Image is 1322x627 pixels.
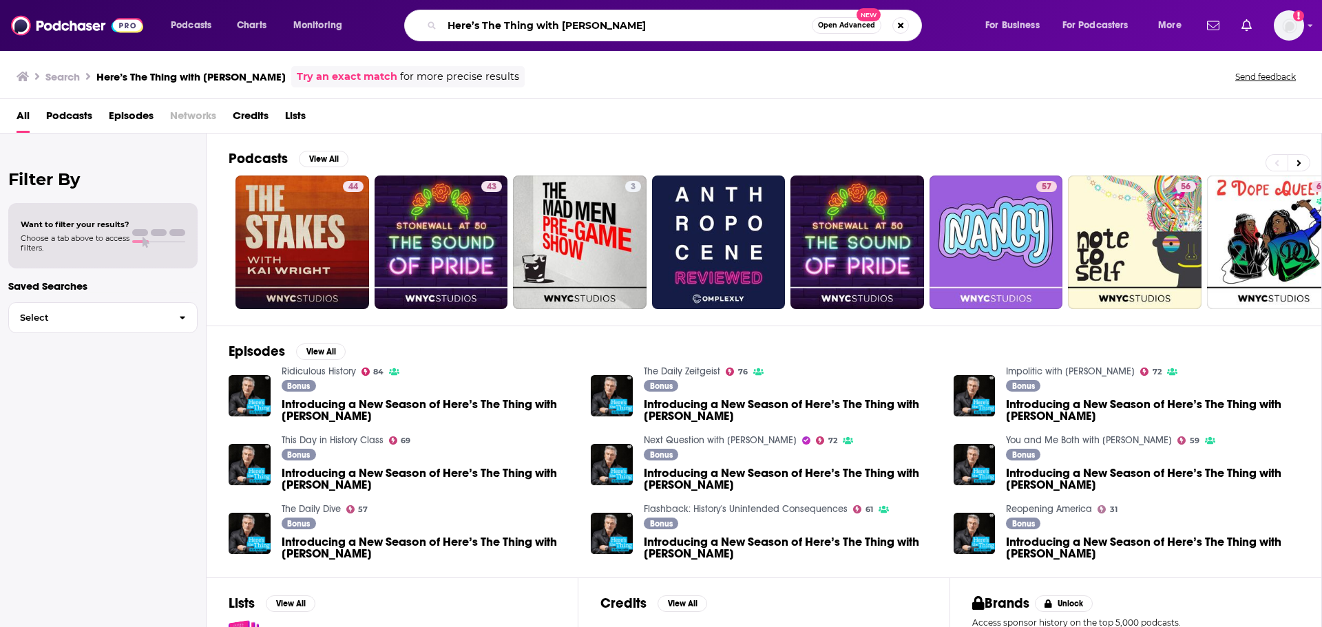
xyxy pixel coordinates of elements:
a: 72 [816,436,837,445]
a: Introducing a New Season of Here’s The Thing with Alec Baldwin [644,536,937,560]
a: 76 [726,368,748,376]
img: Introducing a New Season of Here’s The Thing with Alec Baldwin [229,513,271,555]
a: Introducing a New Season of Here’s The Thing with Alec Baldwin [282,398,575,422]
span: Bonus [1012,382,1035,390]
a: The Daily Dive [282,503,341,515]
span: For Podcasters [1062,16,1129,35]
a: CreditsView All [600,595,707,612]
a: You and Me Both with Hillary Clinton [1006,434,1172,446]
a: All [17,105,30,133]
span: Networks [170,105,216,133]
a: Lists [285,105,306,133]
span: Select [9,313,168,322]
span: Bonus [287,382,310,390]
a: 43 [481,181,502,192]
h2: Lists [229,595,255,612]
div: Search podcasts, credits, & more... [417,10,935,41]
span: 43 [487,180,496,194]
a: Introducing a New Season of Here’s The Thing with Alec Baldwin [644,467,937,491]
p: Saved Searches [8,279,198,293]
button: open menu [161,14,229,36]
span: For Business [985,16,1040,35]
span: Podcasts [171,16,211,35]
button: View All [299,151,348,167]
span: Bonus [1012,520,1035,528]
span: Open Advanced [818,22,875,29]
span: 72 [1153,369,1162,375]
span: Introducing a New Season of Here’s The Thing with [PERSON_NAME] [1006,398,1299,422]
span: Bonus [650,382,673,390]
a: 84 [361,368,384,376]
a: The Daily Zeitgeist [644,365,720,377]
a: Show notifications dropdown [1202,14,1225,37]
button: Send feedback [1231,71,1300,83]
a: Introducing a New Season of Here’s The Thing with Alec Baldwin [1006,467,1299,491]
a: Show notifications dropdown [1236,14,1257,37]
span: Choose a tab above to access filters. [21,233,129,253]
h2: Credits [600,595,647,612]
span: Introducing a New Season of Here’s The Thing with [PERSON_NAME] [644,467,937,491]
button: open menu [1053,14,1148,36]
a: 69 [389,436,411,445]
span: Bonus [287,520,310,528]
a: EpisodesView All [229,343,346,360]
img: Introducing a New Season of Here’s The Thing with Alec Baldwin [954,375,996,417]
img: Introducing a New Season of Here’s The Thing with Alec Baldwin [229,444,271,486]
a: 31 [1098,505,1118,513]
span: for more precise results [400,69,519,85]
h2: Podcasts [229,150,288,167]
span: Charts [237,16,266,35]
a: Introducing a New Season of Here’s The Thing with Alec Baldwin [282,467,575,491]
a: 57 [930,176,1063,309]
img: Introducing a New Season of Here’s The Thing with Alec Baldwin [954,513,996,555]
span: 3 [631,180,636,194]
button: View All [296,343,346,360]
a: Try an exact match [297,69,397,85]
span: 31 [1110,507,1118,513]
span: 84 [373,369,384,375]
a: 44 [343,181,364,192]
span: Introducing a New Season of Here’s The Thing with [PERSON_NAME] [644,398,937,422]
a: 44 [235,176,369,309]
span: 69 [401,438,410,444]
span: 57 [1042,180,1051,194]
span: Bonus [1012,451,1035,459]
a: 43 [375,176,508,309]
span: New [857,8,881,21]
a: Ridiculous History [282,365,356,377]
img: Podchaser - Follow, Share and Rate Podcasts [11,12,143,39]
span: 72 [828,438,837,444]
span: Introducing a New Season of Here’s The Thing with [PERSON_NAME] [282,467,575,491]
button: Select [8,302,198,333]
h2: Brands [972,595,1029,612]
span: Episodes [109,105,154,133]
button: Unlock [1035,595,1093,612]
a: Credits [233,105,269,133]
a: 56 [1068,176,1202,309]
button: open menu [976,14,1057,36]
h3: Search [45,70,80,83]
span: 57 [358,507,368,513]
span: Introducing a New Season of Here’s The Thing with [PERSON_NAME] [1006,467,1299,491]
span: Bonus [650,520,673,528]
img: Introducing a New Season of Here’s The Thing with Alec Baldwin [591,444,633,486]
img: Introducing a New Season of Here’s The Thing with Alec Baldwin [954,444,996,486]
a: Introducing a New Season of Here’s The Thing with Alec Baldwin [644,398,937,422]
a: 57 [346,505,368,513]
img: Introducing a New Season of Here’s The Thing with Alec Baldwin [591,375,633,417]
a: Flashback: History's Unintended Consequences [644,503,848,515]
img: Introducing a New Season of Here’s The Thing with Alec Baldwin [229,375,271,417]
a: 56 [1175,181,1196,192]
img: User Profile [1274,10,1304,41]
span: 44 [348,180,358,194]
img: Introducing a New Season of Here’s The Thing with Alec Baldwin [591,513,633,555]
a: This Day in History Class [282,434,384,446]
button: open menu [1148,14,1199,36]
span: 61 [865,507,873,513]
